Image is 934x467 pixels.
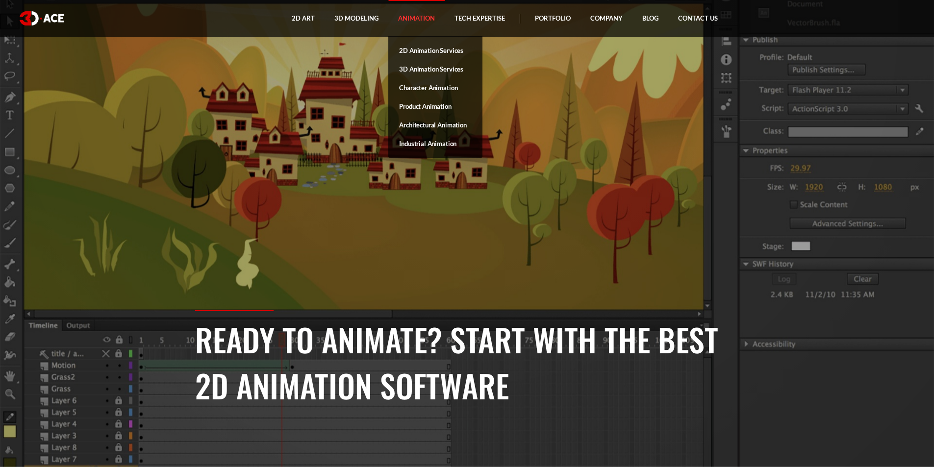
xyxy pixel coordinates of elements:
[388,97,482,116] a: Product Animation
[195,316,739,408] h1: Ready to animate? Start with the best 2D Animation Software
[20,11,64,25] img: logo white
[388,78,482,97] a: Character Animation
[388,41,482,60] a: 2D Animation Services
[388,134,482,153] a: Industrial Animation
[388,116,482,134] a: Architectural Animation
[388,60,482,78] a: 3D Animation Services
